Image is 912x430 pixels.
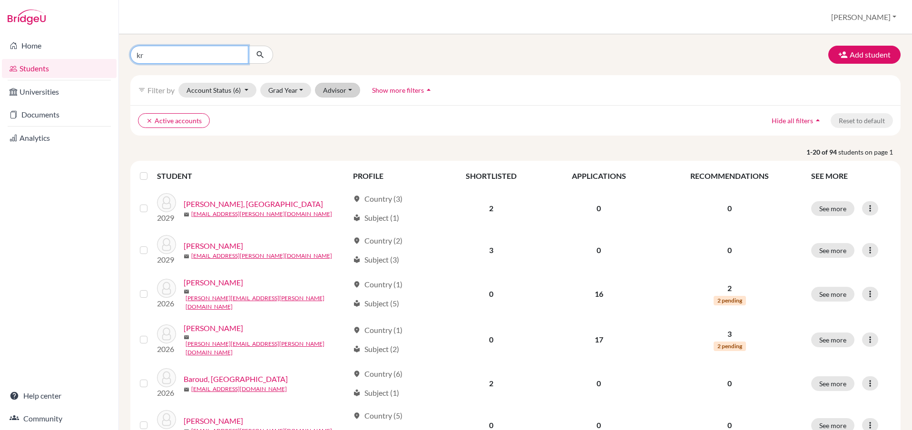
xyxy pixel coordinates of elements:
td: 2 [439,187,544,229]
button: Add student [828,46,901,64]
td: 17 [544,317,654,362]
p: 2026 [157,387,176,399]
div: Subject (1) [353,212,399,224]
button: See more [811,201,854,216]
span: Filter by [147,86,175,95]
th: APPLICATIONS [544,165,654,187]
div: Country (1) [353,324,402,336]
span: local_library [353,214,361,222]
button: See more [811,332,854,347]
img: Alwani, Karan [157,235,176,254]
p: 2 [660,283,800,294]
th: RECOMMENDATIONS [654,165,805,187]
th: SHORTLISTED [439,165,544,187]
a: [PERSON_NAME][EMAIL_ADDRESS][PERSON_NAME][DOMAIN_NAME] [186,294,349,311]
a: [PERSON_NAME][EMAIL_ADDRESS][PERSON_NAME][DOMAIN_NAME] [186,340,349,357]
div: Country (6) [353,368,402,380]
span: mail [184,254,189,259]
a: [PERSON_NAME], [GEOGRAPHIC_DATA] [184,198,323,210]
p: 2026 [157,343,176,355]
button: See more [811,243,854,258]
img: Atzbach, Amelia [157,324,176,343]
td: 0 [544,187,654,229]
img: Baroud, Aryana [157,368,176,387]
span: location_on [353,326,361,334]
p: 2029 [157,212,176,224]
div: Subject (1) [353,387,399,399]
a: [EMAIL_ADDRESS][PERSON_NAME][DOMAIN_NAME] [191,252,332,260]
span: 2 pending [714,342,746,351]
td: 16 [544,271,654,317]
a: Documents [2,105,117,124]
span: local_library [353,256,361,264]
td: 3 [439,229,544,271]
span: mail [184,212,189,217]
span: Hide all filters [772,117,813,125]
img: Becht, Mirre [157,410,176,429]
strong: 1-20 of 94 [806,147,838,157]
img: Alberico, Cambria [157,193,176,212]
a: [PERSON_NAME] [184,415,243,427]
td: 2 [439,362,544,404]
p: 0 [660,203,800,214]
span: mail [184,334,189,340]
span: local_library [353,389,361,397]
i: arrow_drop_up [813,116,823,125]
div: Subject (2) [353,343,399,355]
i: clear [146,117,153,124]
span: location_on [353,370,361,378]
a: Students [2,59,117,78]
a: [PERSON_NAME] [184,277,243,288]
span: mail [184,289,189,294]
span: local_library [353,345,361,353]
button: See more [811,287,854,302]
i: filter_list [138,86,146,94]
button: Grad Year [260,83,312,98]
th: PROFILE [347,165,439,187]
div: Country (2) [353,235,402,246]
td: 0 [439,271,544,317]
th: SEE MORE [805,165,897,187]
div: Subject (3) [353,254,399,265]
p: 3 [660,328,800,340]
a: Home [2,36,117,55]
div: Country (5) [353,410,402,421]
a: [PERSON_NAME] [184,322,243,334]
a: [EMAIL_ADDRESS][DOMAIN_NAME] [191,385,287,393]
span: (6) [233,86,241,94]
button: See more [811,376,854,391]
div: Subject (5) [353,298,399,309]
p: 0 [660,244,800,256]
span: location_on [353,237,361,244]
a: [EMAIL_ADDRESS][PERSON_NAME][DOMAIN_NAME] [191,210,332,218]
a: [PERSON_NAME] [184,240,243,252]
img: Alwani, Krish [157,279,176,298]
span: students on page 1 [838,147,901,157]
span: location_on [353,281,361,288]
a: Universities [2,82,117,101]
div: Country (3) [353,193,402,205]
a: Baroud, [GEOGRAPHIC_DATA] [184,373,288,385]
th: STUDENT [157,165,347,187]
a: Community [2,409,117,428]
a: Help center [2,386,117,405]
span: 2 pending [714,296,746,305]
div: Country (1) [353,279,402,290]
button: clearActive accounts [138,113,210,128]
i: arrow_drop_up [424,85,433,95]
button: Hide all filtersarrow_drop_up [764,113,831,128]
td: 0 [544,229,654,271]
img: Bridge-U [8,10,46,25]
button: [PERSON_NAME] [827,8,901,26]
input: Find student by name... [130,46,248,64]
span: local_library [353,300,361,307]
td: 0 [439,317,544,362]
td: 0 [544,362,654,404]
button: Show more filtersarrow_drop_up [364,83,441,98]
p: 2029 [157,254,176,265]
span: location_on [353,412,361,420]
p: 0 [660,378,800,389]
button: Account Status(6) [178,83,256,98]
button: Advisor [315,83,360,98]
p: 2026 [157,298,176,309]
